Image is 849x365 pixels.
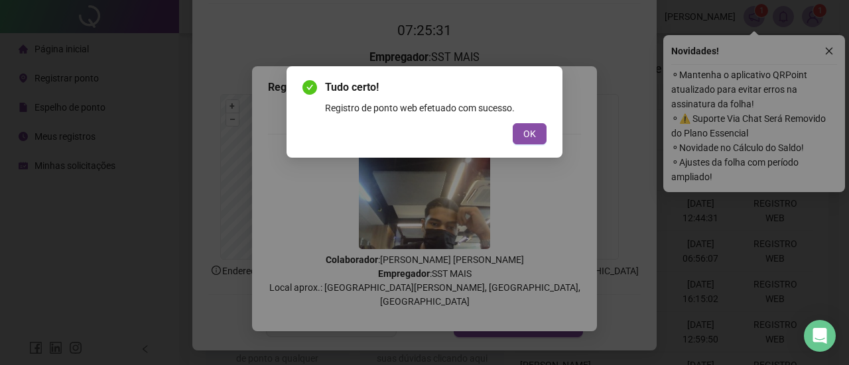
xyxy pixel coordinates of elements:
span: Tudo certo! [325,79,547,95]
div: Open Intercom Messenger [804,320,836,352]
div: Registro de ponto web efetuado com sucesso. [325,101,547,115]
span: check-circle [302,80,317,95]
button: OK [513,123,547,144]
span: OK [523,127,536,141]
